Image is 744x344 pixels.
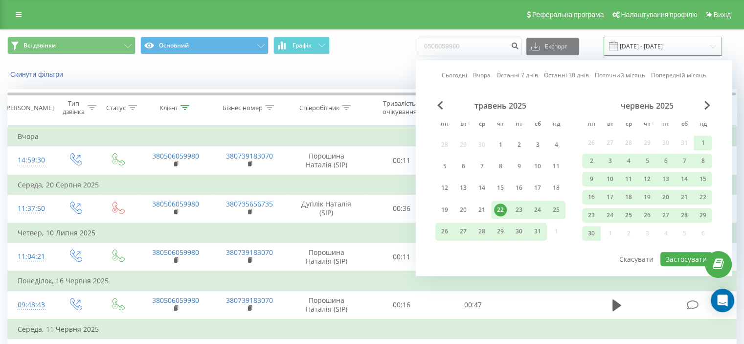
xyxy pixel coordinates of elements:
[454,223,473,241] div: вт 27 трав 2025 р.
[641,155,654,167] div: 5
[638,154,656,168] div: чт 5 черв 2025 р.
[473,179,491,197] div: ср 14 трав 2025 р.
[694,208,712,223] div: нд 29 черв 2025 р.
[287,146,366,175] td: Порошина Наталія (SIP)
[226,199,273,208] a: 380735656735
[621,11,697,19] span: Налаштування профілю
[152,151,199,161] a: 380506059980
[226,248,273,257] a: 380739183070
[582,154,601,168] div: пн 2 черв 2025 р.
[658,117,673,132] abbr: п’ятниця
[675,208,694,223] div: сб 28 черв 2025 р.
[531,182,544,195] div: 17
[8,223,737,243] td: Четвер, 10 Липня 2025
[550,160,563,173] div: 11
[601,208,619,223] div: вт 24 черв 2025 р.
[619,154,638,168] div: ср 4 черв 2025 р.
[8,127,737,146] td: Вчора
[585,227,598,240] div: 30
[659,191,672,204] div: 20
[528,136,547,154] div: сб 3 трав 2025 р.
[366,291,437,320] td: 00:16
[547,201,565,219] div: нд 25 трав 2025 р.
[18,199,44,218] div: 11:37:50
[437,117,452,132] abbr: понеділок
[491,223,510,241] div: чт 29 трав 2025 р.
[550,204,563,216] div: 25
[675,190,694,205] div: сб 21 черв 2025 р.
[585,209,598,222] div: 23
[638,208,656,223] div: чт 26 черв 2025 р.
[475,160,488,173] div: 7
[375,99,424,116] div: Тривалість очікування
[510,136,528,154] div: пт 2 трав 2025 р.
[494,138,507,151] div: 1
[697,155,709,167] div: 8
[547,179,565,197] div: нд 18 трав 2025 р.
[287,291,366,320] td: Порошина Наталія (SIP)
[704,101,710,110] span: Next Month
[641,173,654,185] div: 12
[438,204,451,216] div: 19
[582,172,601,186] div: пн 9 черв 2025 р.
[454,201,473,219] div: вт 20 трав 2025 р.
[510,158,528,176] div: пт 9 трав 2025 р.
[457,204,470,216] div: 20
[23,42,56,49] span: Всі дзвінки
[473,158,491,176] div: ср 7 трав 2025 р.
[366,243,437,272] td: 00:11
[531,204,544,216] div: 24
[513,138,525,151] div: 2
[675,154,694,168] div: сб 7 черв 2025 р.
[473,71,491,80] a: Вчора
[473,223,491,241] div: ср 28 трав 2025 р.
[656,190,675,205] div: пт 20 черв 2025 р.
[435,158,454,176] div: пн 5 трав 2025 р.
[694,136,712,150] div: нд 1 черв 2025 р.
[601,190,619,205] div: вт 17 черв 2025 р.
[152,199,199,208] a: 380506059980
[638,190,656,205] div: чт 19 черв 2025 р.
[7,70,68,79] button: Скинути фільтри
[530,117,545,132] abbr: субота
[528,179,547,197] div: сб 17 трав 2025 р.
[152,248,199,257] a: 380506059980
[603,117,617,132] abbr: вівторок
[656,172,675,186] div: пт 13 черв 2025 р.
[223,104,263,112] div: Бізнес номер
[418,38,521,55] input: Пошук за номером
[273,37,330,54] button: Графік
[435,201,454,219] div: пн 19 трав 2025 р.
[622,191,635,204] div: 18
[528,201,547,219] div: сб 24 трав 2025 р.
[604,173,616,185] div: 10
[531,160,544,173] div: 10
[697,191,709,204] div: 22
[513,160,525,173] div: 9
[601,172,619,186] div: вт 10 черв 2025 р.
[714,11,731,19] span: Вихід
[604,191,616,204] div: 17
[622,173,635,185] div: 11
[619,172,638,186] div: ср 11 черв 2025 р.
[475,225,488,238] div: 28
[531,138,544,151] div: 3
[435,179,454,197] div: пн 12 трав 2025 р.
[696,117,710,132] abbr: неділя
[510,201,528,219] div: пт 23 трав 2025 р.
[8,175,737,195] td: Середа, 20 Серпня 2025
[697,209,709,222] div: 29
[438,160,451,173] div: 5
[678,209,691,222] div: 28
[438,182,451,195] div: 12
[582,190,601,205] div: пн 16 черв 2025 р.
[8,320,737,339] td: Середа, 11 Червня 2025
[513,204,525,216] div: 23
[585,155,598,167] div: 2
[435,101,565,111] div: травень 2025
[641,191,654,204] div: 19
[659,155,672,167] div: 6
[152,296,199,305] a: 380506059980
[293,42,312,49] span: Графік
[18,296,44,315] div: 09:48:43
